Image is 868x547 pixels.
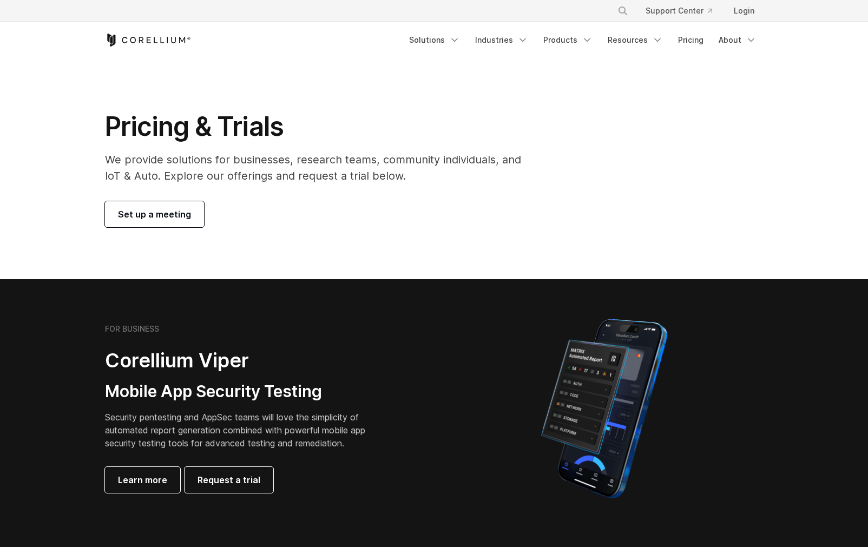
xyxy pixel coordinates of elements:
[637,1,721,21] a: Support Center
[105,324,159,334] h6: FOR BUSINESS
[469,30,535,50] a: Industries
[185,467,273,493] a: Request a trial
[403,30,763,50] div: Navigation Menu
[672,30,710,50] a: Pricing
[105,151,536,184] p: We provide solutions for businesses, research teams, community individuals, and IoT & Auto. Explo...
[105,381,382,402] h3: Mobile App Security Testing
[118,473,167,486] span: Learn more
[604,1,763,21] div: Navigation Menu
[105,110,536,143] h1: Pricing & Trials
[118,208,191,221] span: Set up a meeting
[105,411,382,450] p: Security pentesting and AppSec teams will love the simplicity of automated report generation comb...
[403,30,466,50] a: Solutions
[613,1,633,21] button: Search
[105,34,191,47] a: Corellium Home
[537,30,599,50] a: Products
[725,1,763,21] a: Login
[105,348,382,373] h2: Corellium Viper
[601,30,669,50] a: Resources
[198,473,260,486] span: Request a trial
[712,30,763,50] a: About
[105,201,204,227] a: Set up a meeting
[523,314,686,503] img: Corellium MATRIX automated report on iPhone showing app vulnerability test results across securit...
[105,467,180,493] a: Learn more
